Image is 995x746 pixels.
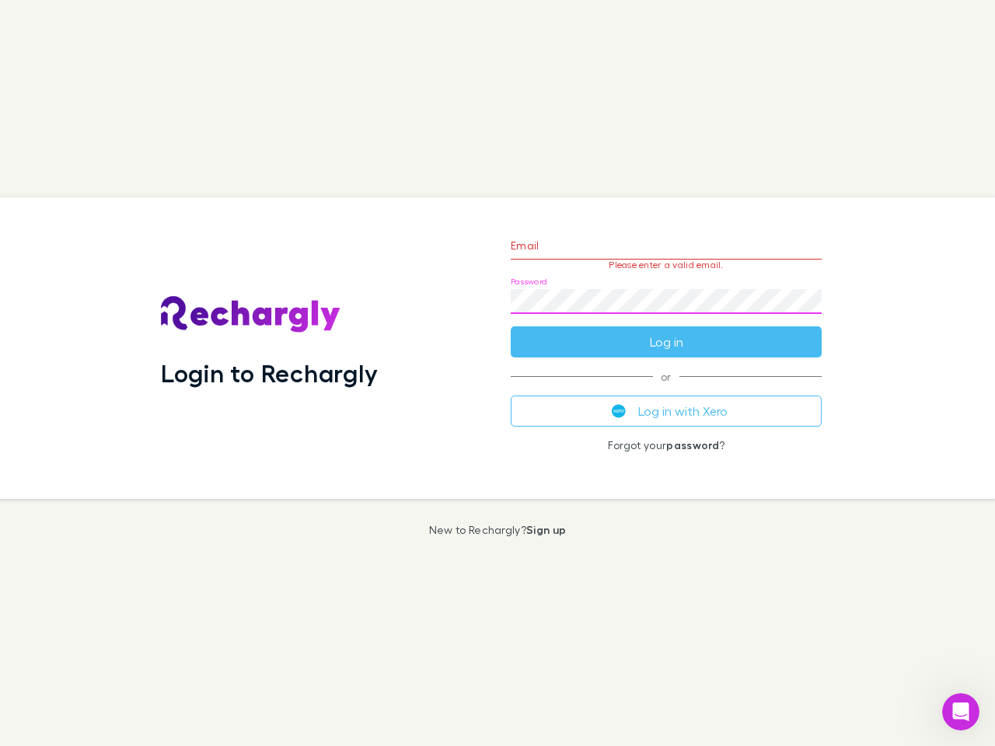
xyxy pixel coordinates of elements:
[511,376,822,377] span: or
[161,296,341,333] img: Rechargly's Logo
[612,404,626,418] img: Xero's logo
[161,358,378,388] h1: Login to Rechargly
[429,524,567,536] p: New to Rechargly?
[666,438,719,451] a: password
[511,326,822,357] button: Log in
[526,523,566,536] a: Sign up
[511,276,547,288] label: Password
[511,439,822,451] p: Forgot your ?
[511,396,822,427] button: Log in with Xero
[942,693,979,730] iframe: Intercom live chat
[511,260,822,270] p: Please enter a valid email.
